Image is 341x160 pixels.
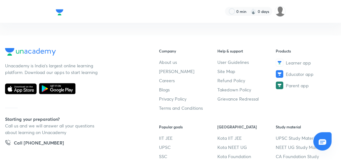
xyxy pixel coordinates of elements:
[159,144,217,151] a: UPSC
[217,144,276,151] a: Kota NEET UG
[159,68,217,75] a: [PERSON_NAME]
[217,135,276,141] a: Kota IIT JEE
[159,59,217,65] a: About us
[250,8,256,15] img: streak
[217,95,276,102] a: Grievance Redressal
[159,86,217,93] a: Blogs
[275,6,285,17] img: Nishi raghuwanshi
[286,82,309,89] span: Parent app
[5,62,100,76] p: Unacademy is India’s largest online learning platform. Download our apps to start learning
[276,82,283,89] img: Parent app
[276,135,334,141] a: UPSC Study Material
[286,71,314,77] span: Educator app
[56,8,63,17] img: Company Logo
[159,153,217,160] a: SSC
[276,48,334,54] h6: Products
[276,59,334,66] a: Learner app
[276,59,283,66] img: Learner app
[56,8,63,15] a: Company Logo
[159,135,217,141] a: IIT JEE
[276,144,334,151] a: NEET UG Study Material
[5,48,140,57] a: Company Logo
[217,77,276,84] a: Refund Policy
[217,86,276,93] a: Takedown Policy
[159,95,217,102] a: Privacy Policy
[5,122,100,136] p: Call us and we will answer all your questions about learning on Unacademy
[217,48,276,54] h6: Help & support
[159,105,217,111] a: Terms and Conditions
[217,153,276,160] a: Kota Foundation
[217,59,276,65] a: User Guidelines
[5,116,140,122] h5: Starting your preparation?
[159,48,217,54] h6: Company
[159,77,217,84] a: Careers
[159,124,217,130] h6: Popular goals
[159,77,175,84] span: Careers
[276,124,334,130] h6: Study material
[14,139,64,148] h5: Call [PHONE_NUMBER]
[276,70,334,78] a: Educator app
[217,124,276,130] h6: [GEOGRAPHIC_DATA]
[276,70,283,78] img: Educator app
[217,68,276,75] a: Site Map
[276,82,334,89] a: Parent app
[5,139,64,148] a: Call [PHONE_NUMBER]
[286,59,311,66] span: Learner app
[5,48,56,56] img: Company Logo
